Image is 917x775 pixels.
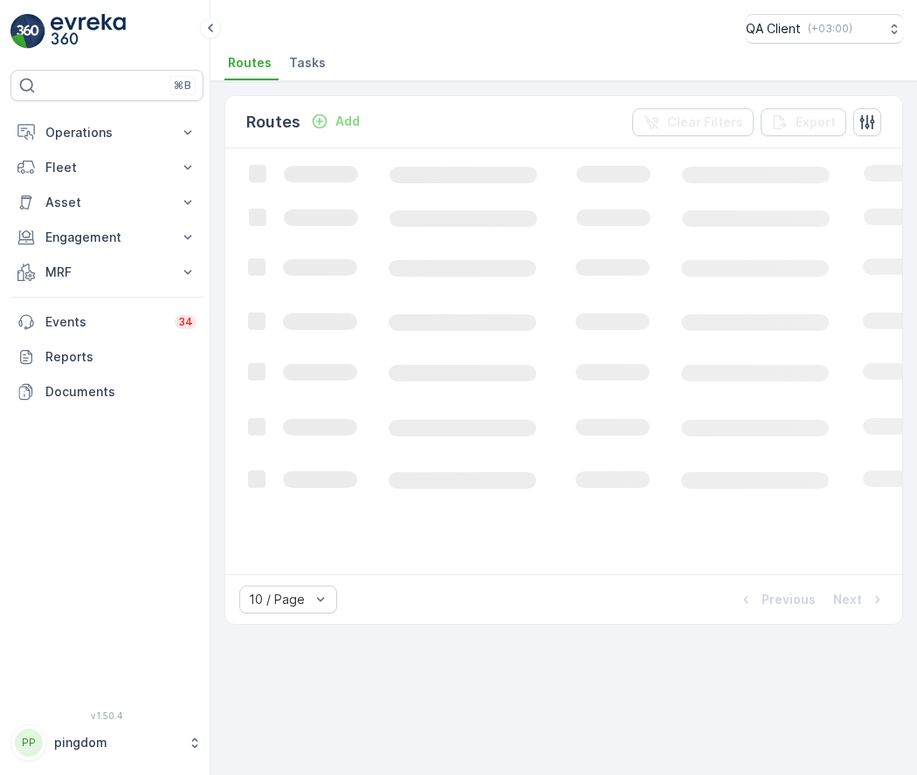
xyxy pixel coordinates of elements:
[10,150,203,185] button: Fleet
[10,710,203,721] span: v 1.50.4
[831,589,888,610] button: Next
[45,229,169,246] p: Engagement
[45,124,169,141] p: Operations
[833,591,862,608] p: Next
[246,110,300,134] p: Routes
[746,14,903,44] button: QA Client(+03:00)
[45,159,169,176] p: Fleet
[10,305,203,339] a: Events34
[51,14,126,49] img: logo_light-DOdMpM7g.png
[45,194,169,211] p: Asset
[45,383,196,401] p: Documents
[45,313,164,331] p: Events
[632,108,754,136] button: Clear Filters
[15,729,43,757] div: PP
[10,115,203,150] button: Operations
[10,220,203,255] button: Engagement
[335,113,360,130] p: Add
[735,589,817,610] button: Previous
[808,22,852,36] p: ( +03:00 )
[762,591,816,608] p: Previous
[54,734,179,751] p: pingdom
[304,111,367,132] button: Add
[174,79,191,93] p: ⌘B
[761,108,846,136] button: Export
[667,113,743,131] p: Clear Filters
[10,339,203,374] a: Reports
[228,54,272,72] span: Routes
[746,20,801,38] p: QA Client
[45,264,169,281] p: MRF
[10,185,203,220] button: Asset
[10,14,45,49] img: logo
[178,315,193,329] p: 34
[10,255,203,290] button: MRF
[45,348,196,366] p: Reports
[796,113,836,131] p: Export
[289,54,326,72] span: Tasks
[10,724,203,761] button: PPpingdom
[10,374,203,409] a: Documents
